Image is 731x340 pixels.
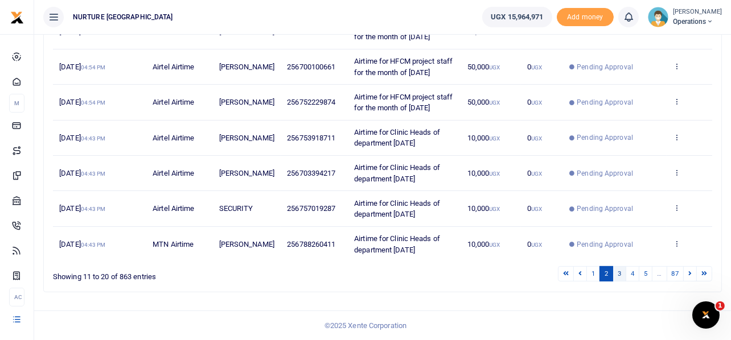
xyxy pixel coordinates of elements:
span: [PERSON_NAME] [219,134,274,142]
small: UGX [531,99,542,106]
a: logo-small logo-large logo-large [10,13,24,21]
span: [PERSON_NAME] [219,240,274,248]
span: 1 [716,301,725,310]
span: 10,000 [467,134,500,142]
span: 0 [527,134,542,142]
small: UGX [489,171,500,177]
small: UGX [489,99,500,106]
li: Wallet ballance [478,7,556,27]
span: [DATE] [59,98,105,106]
span: 256788260411 [287,240,335,248]
small: UGX [531,135,542,142]
span: 256753918711 [287,134,335,142]
span: [DATE] [59,63,105,71]
span: 0 [527,27,542,36]
a: 4 [626,266,639,281]
span: 0 [527,63,542,71]
span: Pending Approval [577,204,633,214]
span: Airtime for HFCM project staff for the month of [DATE] [354,57,453,77]
small: 04:43 PM [81,171,106,177]
span: Pending Approval [577,62,633,72]
small: UGX [531,64,542,71]
span: Airtel Airtime [153,63,194,71]
span: Airtel Airtime [153,98,194,106]
span: NURTURE [GEOGRAPHIC_DATA] [68,12,178,22]
a: 87 [667,266,684,281]
small: 04:43 PM [81,206,106,212]
span: 256752229874 [287,98,335,106]
iframe: Intercom live chat [692,301,720,329]
small: UGX [531,242,542,248]
li: Ac [9,288,24,306]
span: 10,000 [467,169,500,177]
span: SECURITY [219,204,253,213]
span: Airtime for Clinic Heads of department [DATE] [354,199,440,219]
span: 256703394217 [287,169,335,177]
span: 256757019287 [287,204,335,213]
span: [DATE] [59,169,105,177]
a: Add money [557,12,614,20]
span: Pending Approval [577,239,633,250]
img: logo-small [10,11,24,24]
span: Airtime for HFCM project staff for the month of [DATE] [354,93,453,113]
li: Toup your wallet [557,8,614,27]
small: UGX [489,64,500,71]
span: Airtel Airtime [153,27,194,36]
span: 256701983467 [287,27,335,36]
span: Pending Approval [577,132,633,143]
span: Pending Approval [577,97,633,107]
span: MTN Airtime [153,240,194,248]
span: Airtime for Clinic Heads of department [DATE] [354,163,440,183]
small: UGX [489,29,500,35]
span: [DATE] [59,27,105,36]
a: 1 [586,266,600,281]
small: [PERSON_NAME] [673,7,722,17]
span: [PERSON_NAME] [219,27,274,36]
span: Airtel Airtime [153,204,194,213]
span: 10,000 [467,204,500,213]
span: Airtime for Clinic Heads of department [DATE] [354,234,440,254]
small: 04:54 PM [81,99,106,106]
li: M [9,94,24,113]
span: 0 [527,98,542,106]
span: 50,000 [467,63,500,71]
span: Add money [557,8,614,27]
small: UGX [489,135,500,142]
div: Showing 11 to 20 of 863 entries [53,265,323,283]
span: Airtime for Clinic Heads of department [DATE] [354,128,440,148]
small: UGX [531,29,542,35]
span: 10,000 [467,240,500,248]
span: 0 [527,169,542,177]
a: profile-user [PERSON_NAME] Operations [648,7,722,27]
small: UGX [489,242,500,248]
span: UGX 15,964,971 [491,11,543,23]
span: Operations [673,16,722,27]
span: [PERSON_NAME] [219,98,274,106]
span: [DATE] [59,204,105,213]
img: profile-user [648,7,668,27]
small: UGX [531,171,542,177]
span: Pending Approval [577,168,633,179]
span: [DATE] [59,134,105,142]
small: 04:43 PM [81,135,106,142]
span: [PERSON_NAME] [219,169,274,177]
span: [PERSON_NAME] [219,63,274,71]
small: 04:43 PM [81,242,106,248]
small: UGX [531,206,542,212]
span: 0 [527,204,542,213]
span: [DATE] [59,240,105,248]
small: 04:54 PM [81,29,106,35]
a: 5 [639,266,652,281]
span: 50,000 [467,98,500,106]
span: 25,000 [467,27,500,36]
small: 04:54 PM [81,64,106,71]
span: 0 [527,240,542,248]
span: Airtel Airtime [153,134,194,142]
small: UGX [489,206,500,212]
span: Airtel Airtime [153,169,194,177]
a: 2 [599,266,613,281]
a: UGX 15,964,971 [482,7,552,27]
a: 3 [613,266,626,281]
span: 256700100661 [287,63,335,71]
